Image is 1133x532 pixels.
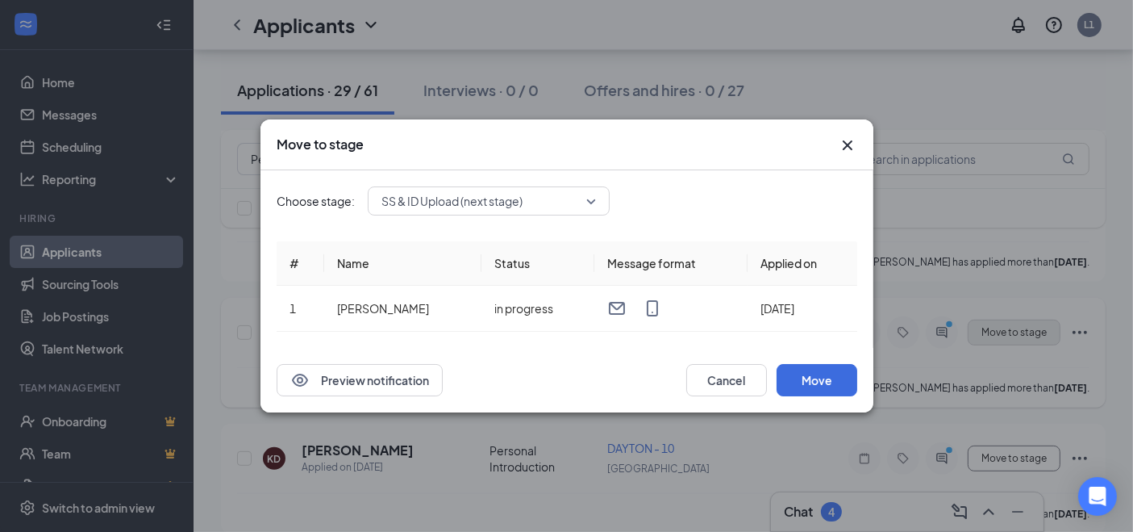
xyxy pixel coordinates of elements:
svg: MobileSms [643,299,662,318]
button: EyePreview notification [277,364,443,396]
th: # [277,241,324,286]
svg: Eye [290,371,310,390]
div: Open Intercom Messenger [1078,477,1117,516]
h3: Move to stage [277,136,364,153]
svg: Email [607,299,627,318]
th: Name [323,241,481,286]
svg: Cross [838,136,857,155]
th: Message format [594,241,748,286]
span: 1 [289,301,296,316]
span: Choose stage: [277,192,355,210]
button: Cancel [686,364,767,396]
td: [PERSON_NAME] [323,286,481,332]
span: SS & ID Upload (next stage) [381,189,523,213]
button: Close [838,136,857,155]
td: in progress [481,286,594,332]
button: Move [777,364,857,396]
td: [DATE] [747,286,856,332]
th: Status [481,241,594,286]
th: Applied on [747,241,856,286]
